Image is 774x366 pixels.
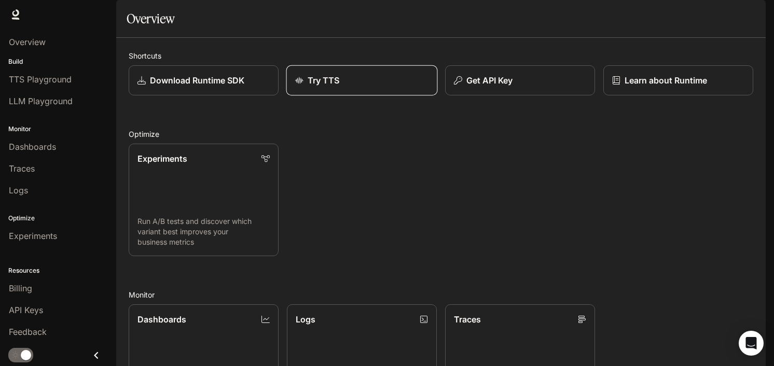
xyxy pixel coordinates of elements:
h2: Optimize [129,129,753,139]
p: Dashboards [137,313,186,326]
p: Logs [296,313,315,326]
h2: Shortcuts [129,50,753,61]
a: ExperimentsRun A/B tests and discover which variant best improves your business metrics [129,144,279,256]
h2: Monitor [129,289,753,300]
p: Experiments [137,152,187,165]
a: Download Runtime SDK [129,65,279,95]
p: Learn about Runtime [625,74,707,87]
a: Try TTS [286,65,438,96]
div: Open Intercom Messenger [739,331,764,356]
p: Run A/B tests and discover which variant best improves your business metrics [137,216,270,247]
p: Download Runtime SDK [150,74,244,87]
p: Get API Key [466,74,513,87]
p: Try TTS [308,74,340,87]
h1: Overview [127,8,175,29]
button: Get API Key [445,65,595,95]
a: Learn about Runtime [603,65,753,95]
p: Traces [454,313,481,326]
